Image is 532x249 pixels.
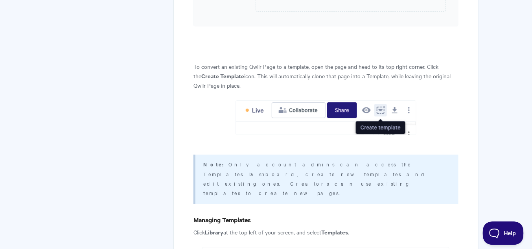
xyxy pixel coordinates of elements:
strong: Note: [203,160,228,168]
iframe: Toggle Customer Support [483,221,524,245]
strong: Library [205,228,223,236]
strong: Create Template [201,72,244,80]
h4: Managing Templates [193,215,458,225]
p: To convert an existing Qwilr Page to a template, open the page and head to its top right corner. ... [193,62,458,90]
strong: Templates [321,228,348,236]
p: Click at the top left of your screen, and select . [193,227,458,237]
p: Only account admins can access the Templates Dashboard, create new templates and edit existing on... [203,159,448,197]
img: file-PiBVs1Hu2Q.png [236,100,416,135]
